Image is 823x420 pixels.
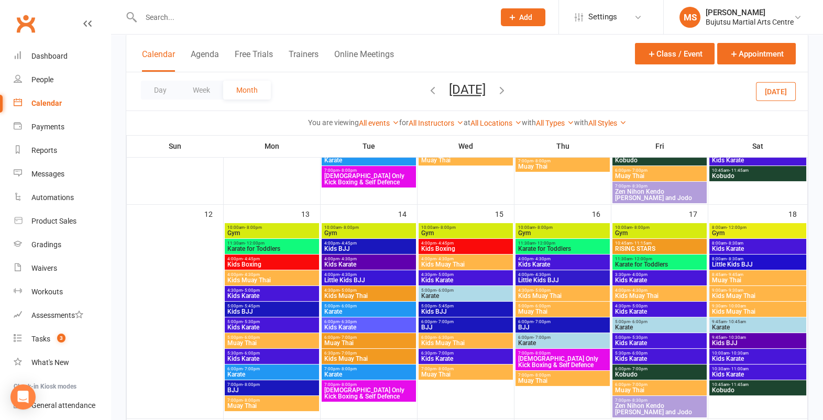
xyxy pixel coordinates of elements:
[324,293,414,299] span: Kids Muay Thai
[614,304,705,308] span: 4:30pm
[711,277,804,283] span: Muay Thai
[324,387,414,400] span: [DEMOGRAPHIC_DATA] Only Kick Boxing & Self Defence
[729,382,749,387] span: - 11:45am
[518,272,608,277] span: 4:00pm
[711,246,804,252] span: Kids Karate
[727,241,743,246] span: - 8:30am
[14,186,111,209] a: Automations
[418,135,514,157] th: Wed
[630,398,648,403] span: - 8:30pm
[191,49,219,72] button: Agenda
[339,335,357,340] span: - 7:00pm
[421,308,511,315] span: Kids BJJ
[711,340,804,346] span: Kids BJJ
[614,367,705,371] span: 6:00pm
[31,193,74,202] div: Automations
[14,257,111,280] a: Waivers
[518,159,608,163] span: 7:00pm
[614,335,705,340] span: 5:00pm
[359,119,399,127] a: All events
[630,272,648,277] span: - 4:00pm
[339,351,357,356] span: - 7:00pm
[227,356,317,362] span: Kids Karate
[533,373,551,378] span: - 8:00pm
[535,225,553,230] span: - 8:00pm
[501,8,545,26] button: Add
[630,367,648,371] span: - 7:00pm
[227,403,317,409] span: Muay Thai
[31,75,53,84] div: People
[588,119,627,127] a: All Styles
[243,319,260,324] span: - 5:30pm
[614,351,705,356] span: 5:30pm
[227,246,317,252] span: Karate for Toddlers
[324,319,414,324] span: 6:00pm
[57,334,65,342] span: 3
[324,225,414,230] span: 10:00am
[533,288,551,293] span: - 5:00pm
[449,82,486,97] button: [DATE]
[421,261,511,268] span: Kids Muay Thai
[533,257,551,261] span: - 4:30pm
[301,205,320,222] div: 13
[727,335,746,340] span: - 10:30am
[614,277,705,283] span: Kids Karate
[436,241,454,246] span: - 4:45pm
[324,356,414,362] span: Kids Muay Thai
[227,225,317,230] span: 10:00am
[518,225,608,230] span: 10:00am
[13,10,39,37] a: Clubworx
[14,209,111,233] a: Product Sales
[31,99,62,107] div: Calendar
[227,277,317,283] span: Kids Muay Thai
[324,288,414,293] span: 4:30pm
[711,261,804,268] span: Little Kids BJJ
[436,319,454,324] span: - 7:00pm
[339,367,357,371] span: - 8:00pm
[711,168,804,173] span: 10:45am
[630,184,648,189] span: - 8:30pm
[630,382,648,387] span: - 7:00pm
[788,205,807,222] div: 18
[533,304,551,308] span: - 6:00pm
[243,382,260,387] span: - 8:00pm
[614,403,705,415] span: Zen Nihon Kendo [PERSON_NAME] and Jodo
[514,135,611,157] th: Thu
[614,356,705,362] span: Kids Karate
[243,304,260,308] span: - 5:45pm
[470,119,522,127] a: All Locations
[31,240,61,249] div: Gradings
[635,43,715,64] button: Class / Event
[227,382,317,387] span: 7:00pm
[31,358,69,367] div: What's New
[614,398,705,403] span: 7:00pm
[711,324,804,330] span: Karate
[536,119,574,127] a: All Types
[421,272,511,277] span: 4:30pm
[243,351,260,356] span: - 6:00pm
[227,272,317,277] span: 4:00pm
[711,157,804,163] span: Kids Karate
[204,205,223,222] div: 12
[756,82,796,101] button: [DATE]
[342,225,359,230] span: - 8:00pm
[399,118,409,127] strong: for
[14,92,111,115] a: Calendar
[339,241,357,246] span: - 4:45pm
[614,382,705,387] span: 6:00pm
[421,319,511,324] span: 6:00pm
[711,257,804,261] span: 8:00am
[614,230,705,236] span: Gym
[711,387,804,393] span: Kobudo
[227,387,317,393] span: BJJ
[180,81,223,100] button: Week
[630,288,648,293] span: - 4:30pm
[421,371,511,378] span: Muay Thai
[14,394,111,417] a: General attendance kiosk mode
[614,168,705,173] span: 6:00pm
[436,272,454,277] span: - 5:00pm
[10,384,36,410] div: Open Intercom Messenger
[464,118,470,127] strong: at
[711,241,804,246] span: 8:00am
[614,308,705,315] span: Kids Karate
